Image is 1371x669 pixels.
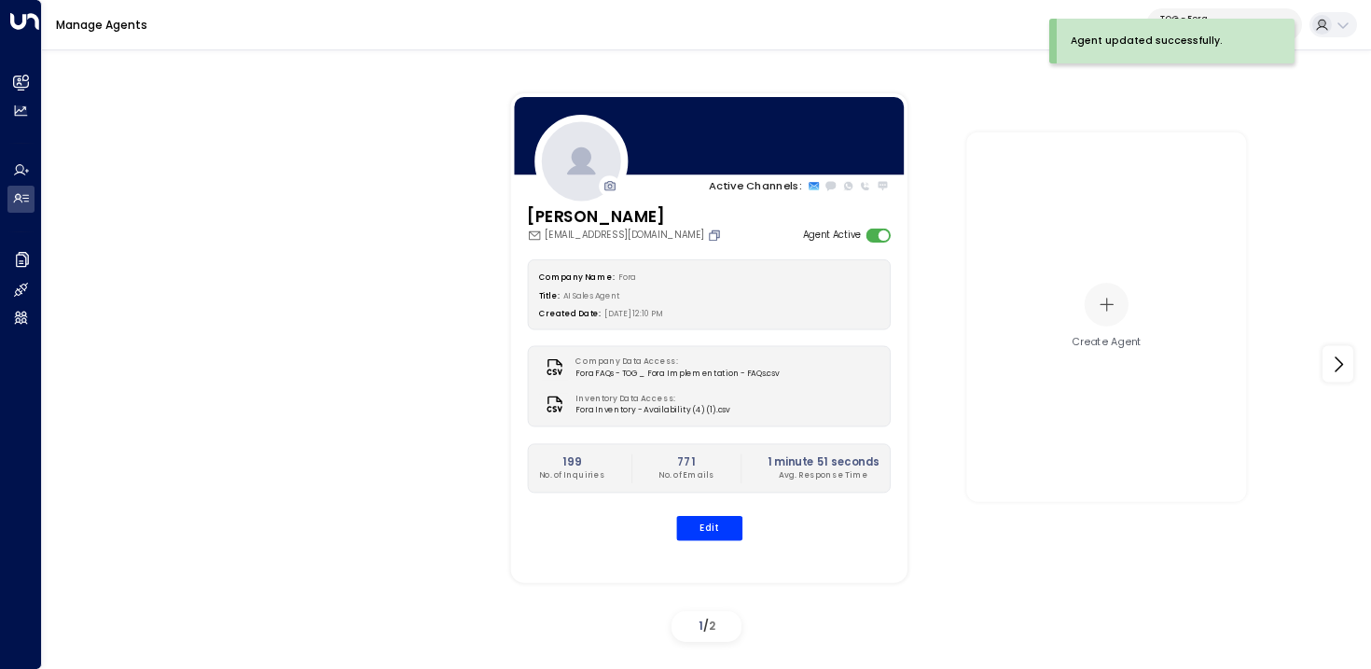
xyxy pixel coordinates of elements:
label: Company Data Access: [575,356,772,369]
div: Create Agent [1072,335,1142,350]
p: No. of Emails [658,469,713,481]
h2: 199 [538,453,604,469]
h2: 1 minute 51 seconds [767,453,879,469]
p: Avg. Response Time [767,469,879,481]
button: Copy [707,229,725,243]
span: Fora Inventory - Availability (4) (1).csv [575,405,729,417]
p: TOG - Fora [1160,13,1269,24]
p: No. of Inquiries [538,469,604,481]
label: Created Date: [538,308,600,318]
p: Active Channels: [709,178,801,194]
h2: 771 [658,453,713,469]
a: Manage Agents [56,17,147,33]
div: [EMAIL_ADDRESS][DOMAIN_NAME] [527,229,725,243]
button: TOG - Fora24bbb2f3-cf28-4415-a26f-20e170838bf4 [1146,8,1302,41]
div: / [672,611,741,642]
button: Edit [675,516,741,540]
span: [DATE] 12:10 PM [604,308,663,318]
span: AI Sales Agent [562,290,619,300]
span: 1 [699,618,703,634]
label: Company Name: [538,272,614,282]
span: Fora FAQs - TOG _ Fora Implementation - FAQs.csv [575,369,779,381]
span: 2 [709,618,715,634]
div: Agent updated successfully. [1071,34,1223,49]
label: Title: [538,290,559,300]
label: Inventory Data Access: [575,393,723,405]
label: Agent Active [802,229,860,243]
span: Fora [618,272,636,282]
h3: [PERSON_NAME] [527,204,725,229]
